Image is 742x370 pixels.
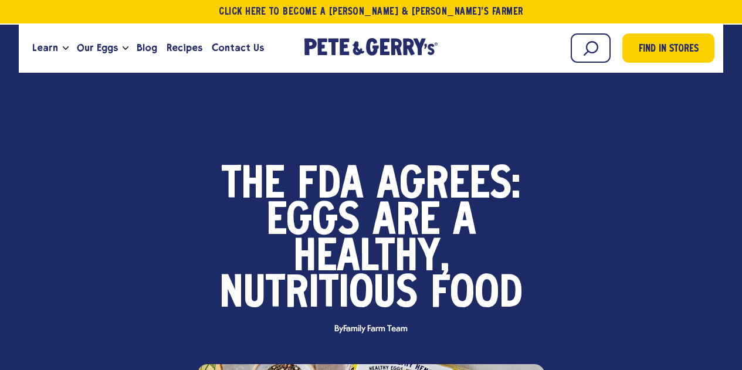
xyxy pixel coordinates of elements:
span: Eggs [266,204,360,240]
span: By [328,325,413,334]
a: Find in Stores [622,33,714,63]
span: Food [431,277,523,313]
a: Contact Us [207,32,269,64]
a: Blog [132,32,162,64]
button: Open the dropdown menu for Our Eggs [123,46,128,50]
span: Agrees: [377,168,520,204]
a: Learn [28,32,63,64]
span: Recipes [167,40,202,55]
a: Recipes [162,32,207,64]
span: FDA [297,168,364,204]
span: Healthy, [293,240,449,277]
span: a [453,204,476,240]
span: Our Eggs [77,40,118,55]
span: Family Farm Team [343,324,407,334]
span: Learn [32,40,58,55]
span: The [222,168,284,204]
span: Nutritious [219,277,418,313]
button: Open the dropdown menu for Learn [63,46,69,50]
span: Are [372,204,440,240]
input: Search [571,33,611,63]
span: Contact Us [212,40,264,55]
a: Our Eggs [72,32,123,64]
span: Find in Stores [639,42,699,57]
span: Blog [137,40,157,55]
